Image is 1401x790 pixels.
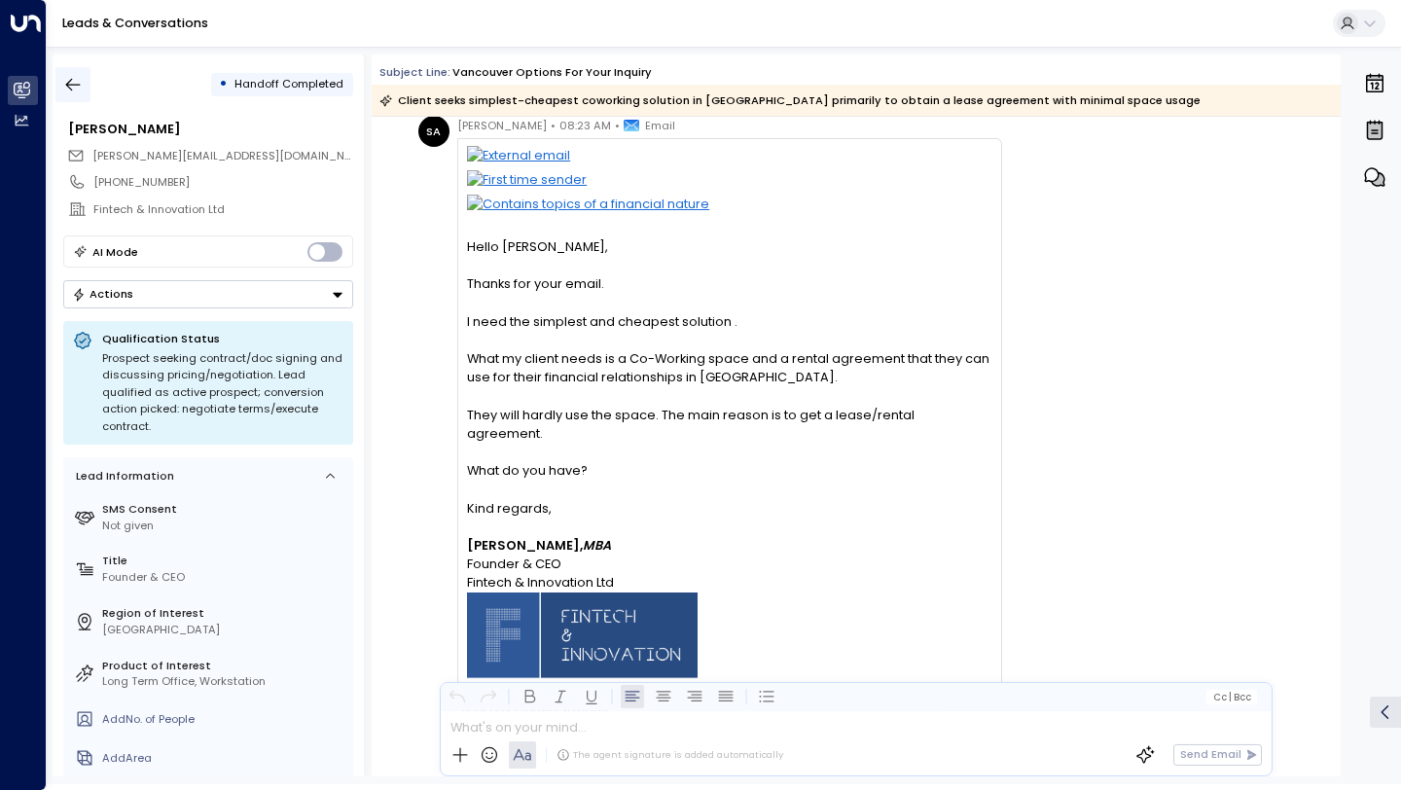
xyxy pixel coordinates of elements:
span: Email [645,116,675,135]
strong: [PERSON_NAME], [467,537,583,554]
div: ​Fintech & Innovation Ltd [467,573,991,592]
span: 08:23 AM [559,116,611,135]
div: [GEOGRAPHIC_DATA] [102,622,346,638]
span: [PERSON_NAME][EMAIL_ADDRESS][DOMAIN_NAME] [92,148,372,163]
a: Leads & Conversations [62,15,208,31]
span: • [615,116,620,135]
div: AI Mode [92,242,138,262]
div: [PHONE_NUMBER] [93,174,352,191]
span: Subject Line: [379,64,450,80]
img: External email [467,146,991,170]
div: Hello [PERSON_NAME], [467,237,991,256]
label: Title [102,553,346,569]
span: Cc Bcc [1213,692,1251,702]
span: samuel@fintechinnovation.io [92,148,353,164]
button: Redo [477,685,500,708]
div: The agent signature is added automatically [557,748,783,762]
div: AddNo. of People [102,711,346,728]
div: I need the simplest and cheapest solution . [467,312,991,331]
div: Fintech & Innovation Ltd [93,201,352,218]
div: Button group with a nested menu [63,280,353,308]
div: • [219,70,228,98]
div: ​ [467,518,991,536]
div: Founder & CEO [102,569,346,586]
p: Qualification Status [102,331,343,346]
div: Thanks for your email. [467,274,991,293]
div: They will hardly use the space. The main reason is to get a lease/rental agreement. [467,406,991,443]
div: ​ [467,536,991,555]
label: Product of Interest [102,658,346,674]
span: • [551,116,556,135]
div: Prospect seeking contract/doc signing and discussing pricing/negotiation. Lead qualified as activ... [102,350,343,436]
div: ​Founder & CEO [467,555,991,573]
div: Kind regards, [467,499,991,518]
div: Vancouver options for your inquiry [452,64,652,81]
div: Lead Information [70,468,174,485]
div: Actions [72,287,133,301]
div: [PERSON_NAME] [68,120,352,138]
span: | [1229,692,1232,702]
button: Actions [63,280,353,308]
div: Long Term Office, Workstation [102,673,346,690]
span: Handoff Completed [234,76,343,91]
span: [PERSON_NAME] [457,116,547,135]
label: SMS Consent [102,501,346,518]
div: Client seeks simplest-cheapest coworking solution in [GEOGRAPHIC_DATA] primarily to obtain a leas... [379,90,1201,110]
button: Cc|Bcc [1206,690,1257,704]
span: MBA [583,536,611,555]
img: First time sender [467,170,991,195]
label: Region of Interest [102,605,346,622]
div: SA [418,116,449,147]
div: Not given [102,518,346,534]
div: What do you have? [467,461,991,480]
button: Undo [446,685,469,708]
img: Contains topics of a financial nature [467,195,991,219]
div: What my client needs is a Co-Working space and a rental agreement that they can use for their fin... [467,349,991,386]
div: AddArea [102,750,346,767]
